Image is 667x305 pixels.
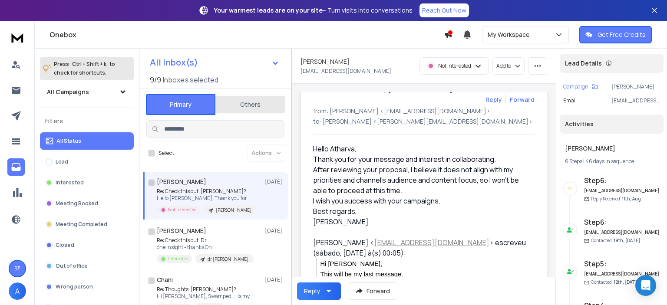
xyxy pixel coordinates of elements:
[168,207,197,213] p: Not Interested
[622,196,641,202] span: 11th, Aug
[163,75,218,85] h3: Inboxes selected
[40,257,134,275] button: Out of office
[47,88,89,96] h1: All Campaigns
[313,107,535,115] p: from: [PERSON_NAME] <[EMAIL_ADDRESS][DOMAIN_NAME]>
[591,237,640,244] p: Contacted
[565,158,658,165] div: |
[158,150,174,157] label: Select
[614,237,640,243] span: 19th, [DATE]
[40,195,134,212] button: Meeting Booked
[40,83,134,101] button: All Campaigns
[40,236,134,254] button: Closed
[313,237,528,258] div: [PERSON_NAME] < > escreveu (sábado, [DATE] à(s) 00:05):
[40,174,134,191] button: Interested
[157,188,257,195] p: Re: Check this out, [PERSON_NAME]?
[419,3,469,17] a: Reach Out Now
[50,30,444,40] h1: Onebox
[635,275,656,296] div: Open Intercom Messenger
[313,164,528,196] p: After reviewing your proposal, I believe it does not align with my priorities and channel’s audie...
[40,132,134,150] button: All Status
[56,242,74,249] p: Closed
[300,68,391,75] p: [EMAIL_ADDRESS][DOMAIN_NAME]
[348,282,397,300] button: Forward
[143,54,286,71] button: All Inbox(s)
[563,97,577,104] p: Email
[422,6,466,15] p: Reach Out Now
[168,256,188,262] p: Interested
[40,153,134,171] button: Lead
[496,62,511,69] p: Add to
[565,59,602,68] p: Lead Details
[56,158,68,165] p: Lead
[9,282,26,300] button: A
[40,115,134,127] h3: Filters
[56,138,81,144] p: All Status
[611,97,660,104] p: [EMAIL_ADDRESS][DOMAIN_NAME]
[565,157,582,165] span: 6 Steps
[320,260,383,267] span: Hi [PERSON_NAME],
[265,227,284,234] p: [DATE]
[157,244,254,251] p: one insight - thanks On
[150,75,161,85] span: 9 / 9
[584,187,660,194] h6: [EMAIL_ADDRESS][DOMAIN_NAME]
[150,58,198,67] h1: All Inbox(s)
[313,196,528,206] p: I wish you success with your campaigns.
[584,259,660,269] h6: Step 5 :
[611,83,660,90] p: [PERSON_NAME]
[313,154,528,164] p: Thank you for your message and interest in collaborating.
[584,175,660,186] h6: Step 6 :
[304,287,320,295] div: Reply
[313,144,528,154] p: Hello Atharva,
[320,271,403,278] span: This will be my last message.
[265,178,284,185] p: [DATE]
[598,30,646,39] p: Get Free Credits
[584,217,660,227] h6: Step 6 :
[488,30,533,39] p: My Workspace
[313,216,528,227] p: [PERSON_NAME]
[157,226,206,235] h1: [PERSON_NAME]
[157,293,250,300] p: Hi [PERSON_NAME], Swamped.... is my
[300,57,350,66] h1: [PERSON_NAME]
[565,144,658,153] h1: [PERSON_NAME]
[374,238,489,247] a: [EMAIL_ADDRESS][DOMAIN_NAME]
[71,59,108,69] span: Ctrl + Shift + k
[591,279,640,285] p: Contacted
[563,83,598,90] button: Campaign
[438,62,471,69] p: Not Interested
[214,6,323,14] strong: Your warmest leads are on your site
[56,221,107,228] p: Meeting Completed
[579,26,652,43] button: Get Free Credits
[56,200,98,207] p: Meeting Booked
[297,282,341,300] button: Reply
[40,216,134,233] button: Meeting Completed
[614,279,640,285] span: 12th, [DATE]
[56,262,88,269] p: Out of office
[591,196,641,202] p: Reply Received
[265,276,284,283] p: [DATE]
[584,229,660,236] h6: [EMAIL_ADDRESS][DOMAIN_NAME]
[313,117,535,126] p: to: [PERSON_NAME] <[PERSON_NAME][EMAIL_ADDRESS][DOMAIN_NAME]>
[313,206,528,216] p: Best regards,
[54,60,115,77] p: Press to check for shortcuts.
[157,286,250,293] p: Re: Thoughts, [PERSON_NAME]?
[157,177,206,186] h1: [PERSON_NAME]
[56,179,84,186] p: Interested
[157,195,257,202] p: Hello [PERSON_NAME], Thank you for
[584,271,660,277] h6: [EMAIL_ADDRESS][DOMAIN_NAME]
[215,95,285,114] button: Others
[216,207,251,213] p: [PERSON_NAME]
[563,83,588,90] p: Campaign
[560,115,664,134] div: Activities
[214,6,413,15] p: – Turn visits into conversations
[208,256,248,262] p: dr [PERSON_NAME]
[9,30,26,46] img: logo
[40,278,134,295] button: Wrong person
[585,157,634,165] span: 46 days in sequence
[56,283,93,290] p: Wrong person
[157,275,173,284] h1: Chani
[485,95,502,104] button: Reply
[146,94,215,115] button: Primary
